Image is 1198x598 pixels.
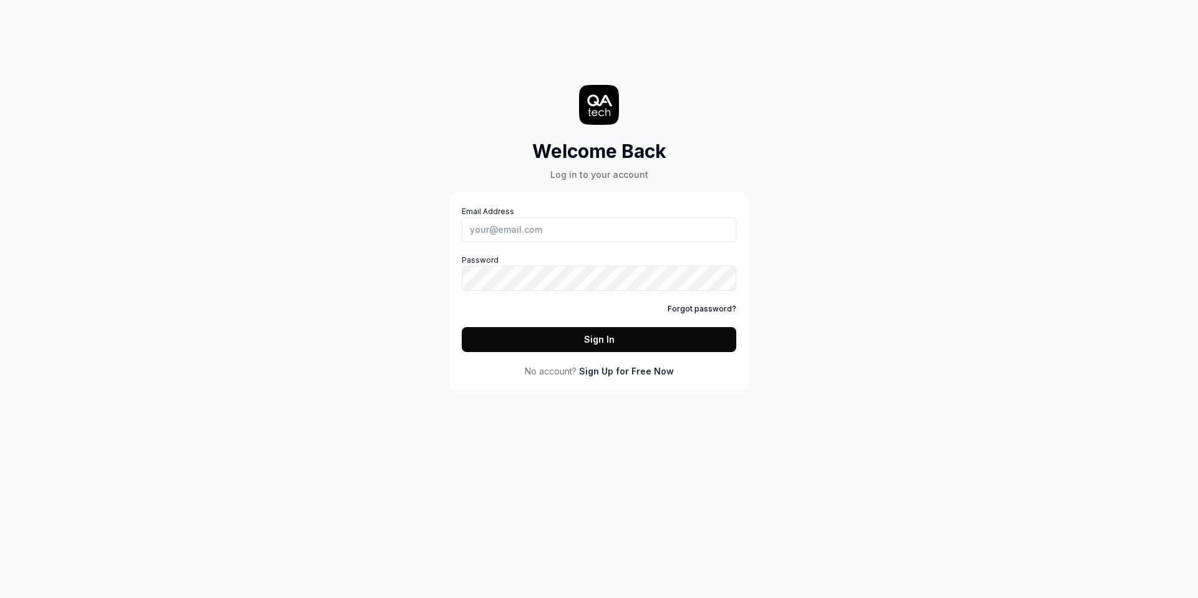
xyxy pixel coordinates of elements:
[462,327,736,352] button: Sign In
[668,303,736,315] a: Forgot password?
[462,206,736,242] label: Email Address
[525,365,577,378] span: No account?
[462,255,736,291] label: Password
[462,217,736,242] input: Email Address
[462,266,736,291] input: Password
[532,168,666,181] div: Log in to your account
[579,365,674,378] a: Sign Up for Free Now
[532,137,666,165] h2: Welcome Back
